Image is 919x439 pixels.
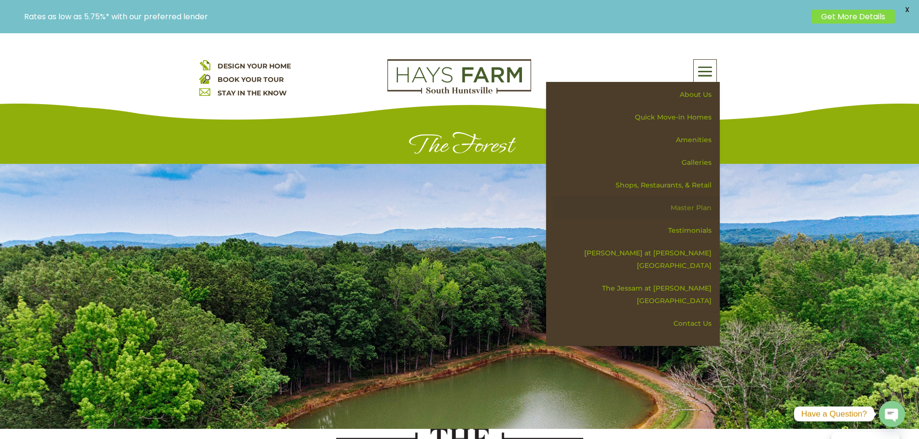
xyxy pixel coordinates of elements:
[553,106,720,129] a: Quick Move-in Homes
[199,59,210,70] img: design your home
[553,312,720,335] a: Contact Us
[811,10,895,24] a: Get More Details
[553,277,720,312] a: The Jessam at [PERSON_NAME][GEOGRAPHIC_DATA]
[387,87,531,96] a: hays farm homes huntsville development
[553,151,720,174] a: Galleries
[218,75,284,84] a: BOOK YOUR TOUR
[199,73,210,84] img: book your home tour
[218,62,291,70] a: DESIGN YOUR HOME
[199,131,720,164] h1: The Forest
[553,242,720,277] a: [PERSON_NAME] at [PERSON_NAME][GEOGRAPHIC_DATA]
[553,129,720,151] a: Amenities
[24,12,807,21] p: Rates as low as 5.75%* with our preferred lender
[553,174,720,197] a: Shops, Restaurants, & Retail
[387,59,531,94] img: Logo
[218,89,287,97] a: STAY IN THE KNOW
[553,197,720,219] a: Master Plan
[900,2,914,17] span: X
[553,219,720,242] a: Testimonials
[553,83,720,106] a: About Us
